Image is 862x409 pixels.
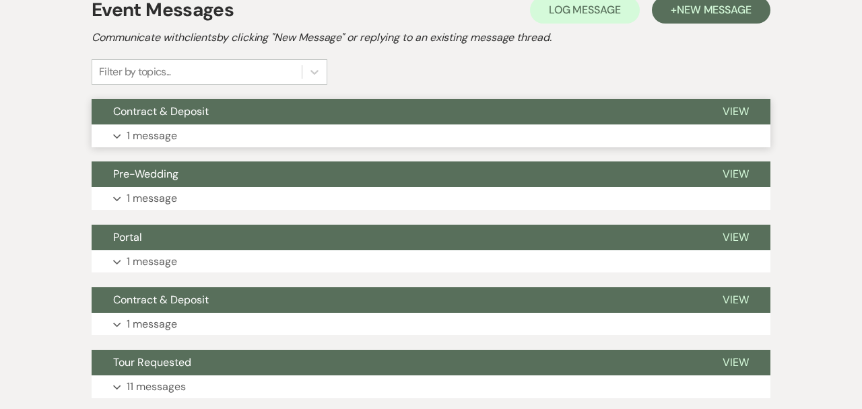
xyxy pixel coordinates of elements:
[701,287,770,313] button: View
[701,161,770,187] button: View
[723,355,749,369] span: View
[549,3,621,17] span: Log Message
[701,225,770,250] button: View
[677,3,752,17] span: New Message
[99,64,171,80] div: Filter by topics...
[127,127,177,145] p: 1 message
[92,124,770,147] button: 1 message
[113,230,142,244] span: Portal
[92,313,770,336] button: 1 message
[92,287,701,313] button: Contract & Deposit
[92,250,770,273] button: 1 message
[701,99,770,124] button: View
[92,30,770,46] h2: Communicate with clients by clicking "New Message" or replying to an existing message thread.
[723,230,749,244] span: View
[113,293,209,307] span: Contract & Deposit
[113,104,209,118] span: Contract & Deposit
[701,350,770,375] button: View
[92,99,701,124] button: Contract & Deposit
[113,355,191,369] span: Tour Requested
[92,225,701,250] button: Portal
[92,375,770,398] button: 11 messages
[127,253,177,270] p: 1 message
[723,293,749,307] span: View
[92,187,770,210] button: 1 message
[127,315,177,333] p: 1 message
[723,104,749,118] span: View
[92,350,701,375] button: Tour Requested
[92,161,701,187] button: Pre-Wedding
[127,190,177,207] p: 1 message
[723,167,749,181] span: View
[127,378,186,396] p: 11 messages
[113,167,178,181] span: Pre-Wedding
